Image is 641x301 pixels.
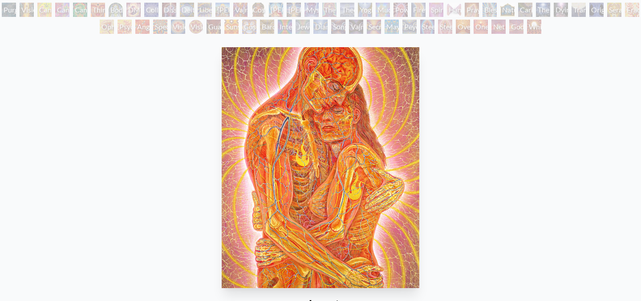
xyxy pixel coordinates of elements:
[402,20,417,34] div: Peyote Being
[518,3,532,17] div: Caring
[572,3,586,17] div: Transfiguration
[589,3,604,17] div: Original Face
[100,20,114,34] div: Ophanic Eyelash
[73,3,87,17] div: Cannabacchus
[171,20,185,34] div: Vision Crystal
[287,3,301,17] div: [PERSON_NAME]
[162,3,176,17] div: Dissectional Art for Tool's Lateralus CD
[296,20,310,34] div: Jewel Being
[509,20,523,34] div: Godself
[207,20,221,34] div: Guardian of Infinite Vision
[242,20,256,34] div: Cosmic Elf
[465,3,479,17] div: Praying Hands
[251,3,265,17] div: Cosmic [DEMOGRAPHIC_DATA]
[215,3,230,17] div: [PERSON_NAME]
[180,3,194,17] div: Deities & Demons Drinking from the Milky Pool
[144,3,158,17] div: Collective Vision
[322,3,337,17] div: The Seer
[20,3,34,17] div: Vision Tree
[118,20,132,34] div: Psychomicrograph of a Fractal Paisley Cherub Feather Tip
[456,20,470,34] div: Oversoul
[607,3,621,17] div: Seraphic Transport Docking on the Third Eye
[527,20,541,34] div: White Light
[109,3,123,17] div: Body/Mind as a Vibratory Field of Energy
[153,20,167,34] div: Spectral Lotus
[135,20,150,34] div: Angel Skin
[91,3,105,17] div: Third Eye Tears of Joy
[189,20,203,34] div: Vision [PERSON_NAME]
[429,3,443,17] div: Spirit Animates the Flesh
[269,3,283,17] div: [PERSON_NAME]
[222,47,420,288] img: Embracing-1989-Alex-Grey-watermarked.jpg
[500,3,515,17] div: Nature of Mind
[367,20,381,34] div: Secret Writing Being
[233,3,247,17] div: Vajra Guru
[313,20,328,34] div: Diamond Being
[447,3,461,17] div: Hands that See
[126,3,141,17] div: DMT - The Spirit Molecule
[37,3,52,17] div: Cannabis Mudra
[483,3,497,17] div: Blessing Hand
[536,3,550,17] div: The Soul Finds It's Way
[411,3,426,17] div: Firewalking
[394,3,408,17] div: Power to the Peaceful
[420,20,434,34] div: Steeplehead 1
[554,3,568,17] div: Dying
[55,3,69,17] div: Cannabis Sutra
[224,20,239,34] div: Sunyata
[278,20,292,34] div: Interbeing
[340,3,354,17] div: Theologue
[385,20,399,34] div: Mayan Being
[376,3,390,17] div: Mudra
[349,20,363,34] div: Vajra Being
[474,20,488,34] div: One
[198,3,212,17] div: Liberation Through Seeing
[2,3,16,17] div: Purging
[260,20,274,34] div: Bardo Being
[438,20,452,34] div: Steeplehead 2
[358,3,372,17] div: Yogi & the Möbius Sphere
[304,3,319,17] div: Mystic Eye
[331,20,345,34] div: Song of Vajra Being
[625,3,639,17] div: Fractal Eyes
[491,20,506,34] div: Net of Being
